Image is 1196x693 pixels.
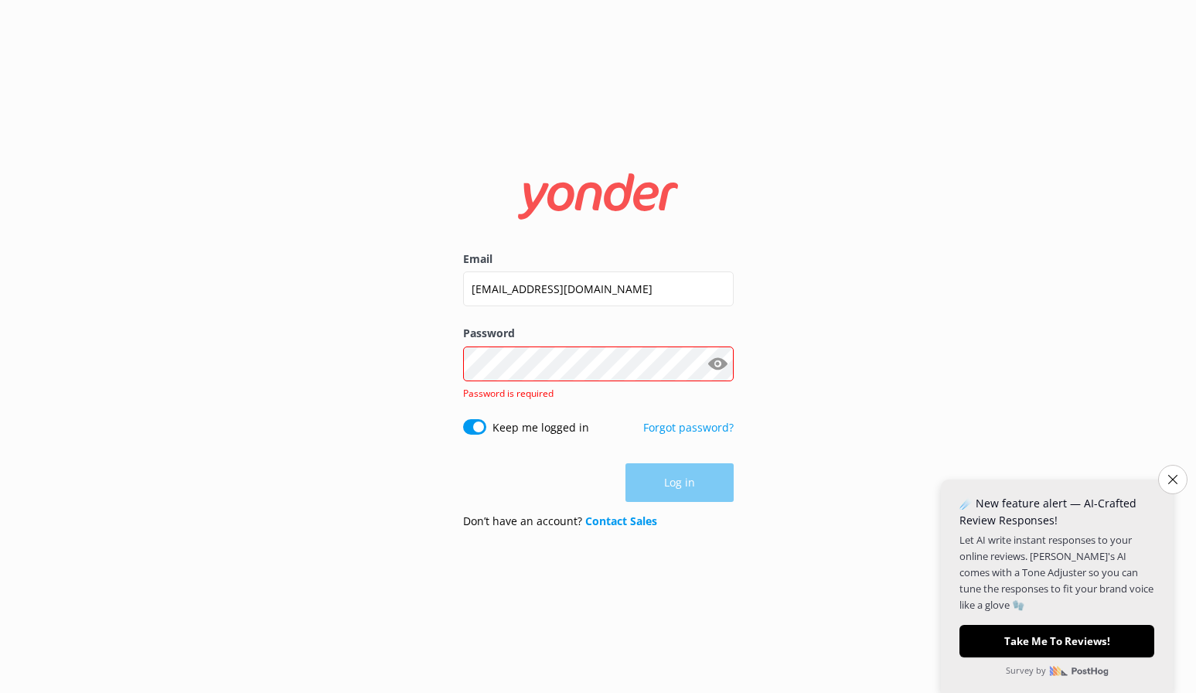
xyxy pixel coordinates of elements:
[585,514,657,528] a: Contact Sales
[703,348,734,379] button: Show password
[463,513,657,530] p: Don’t have an account?
[492,419,589,436] label: Keep me logged in
[463,387,554,400] span: Password is required
[463,251,734,268] label: Email
[643,420,734,435] a: Forgot password?
[463,271,734,306] input: user@emailaddress.com
[463,325,734,342] label: Password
